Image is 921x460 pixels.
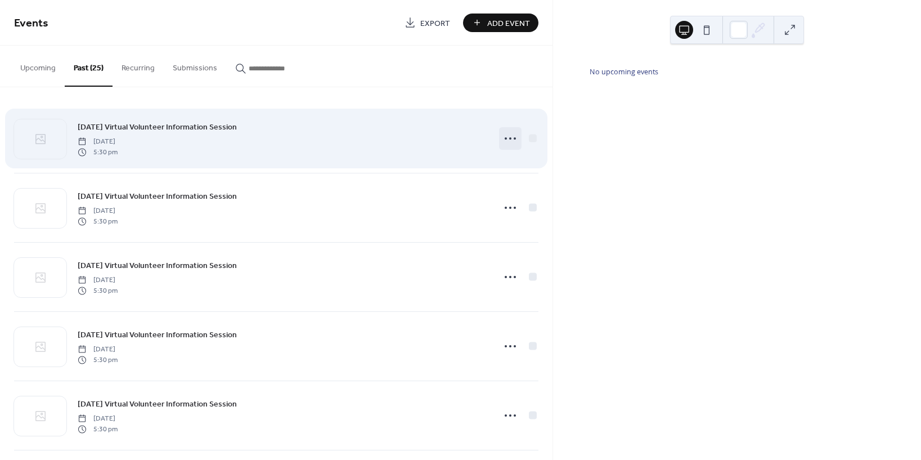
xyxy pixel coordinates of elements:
span: [DATE] [78,275,118,285]
span: Events [14,12,48,34]
button: Recurring [113,46,164,86]
span: [DATE] [78,137,118,147]
span: [DATE] Virtual Volunteer Information Session [78,191,237,203]
span: [DATE] [78,206,118,216]
span: 5:30 pm [78,355,118,365]
button: Upcoming [11,46,65,86]
span: Add Event [487,17,530,29]
a: [DATE] Virtual Volunteer Information Session [78,120,237,133]
span: [DATE] Virtual Volunteer Information Session [78,260,237,272]
button: Submissions [164,46,226,86]
a: [DATE] Virtual Volunteer Information Session [78,328,237,341]
span: 5:30 pm [78,424,118,434]
button: Add Event [463,14,538,32]
a: [DATE] Virtual Volunteer Information Session [78,190,237,203]
a: [DATE] Virtual Volunteer Information Session [78,398,237,410]
span: [DATE] Virtual Volunteer Information Session [78,399,237,410]
span: 5:30 pm [78,216,118,226]
a: [DATE] Virtual Volunteer Information Session [78,259,237,272]
span: [DATE] [78,345,118,355]
a: Export [396,14,459,32]
button: Past (25) [65,46,113,87]
span: 5:30 pm [78,147,118,157]
span: Export [420,17,450,29]
span: [DATE] [78,414,118,424]
div: No upcoming events [590,67,884,78]
span: 5:30 pm [78,285,118,296]
span: [DATE] Virtual Volunteer Information Session [78,329,237,341]
span: [DATE] Virtual Volunteer Information Session [78,122,237,133]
